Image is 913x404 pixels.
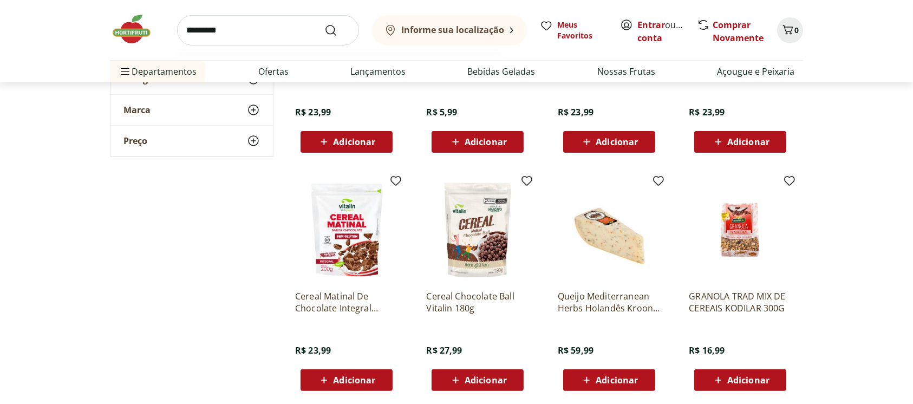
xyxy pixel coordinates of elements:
[558,344,594,356] span: R$ 59,99
[295,179,398,282] img: Cereal Matinal De Chocolate Integral Vitalin 200G
[694,369,786,391] button: Adicionar
[295,344,331,356] span: R$ 23,99
[468,65,536,78] a: Bebidas Geladas
[119,58,132,84] button: Menu
[558,290,661,314] a: Queijo Mediterranean Herbs Holandês Kroon 150g
[689,106,725,118] span: R$ 23,99
[301,369,393,391] button: Adicionar
[637,18,686,44] span: ou
[295,106,331,118] span: R$ 23,99
[432,369,524,391] button: Adicionar
[432,131,524,153] button: Adicionar
[694,131,786,153] button: Adicionar
[324,24,350,37] button: Submit Search
[727,138,769,146] span: Adicionar
[401,24,504,36] b: Informe sua localização
[794,25,799,35] span: 0
[557,19,607,41] span: Meus Favoritos
[717,65,794,78] a: Açougue e Peixaria
[295,290,398,314] a: Cereal Matinal De Chocolate Integral Vitalin 200G
[563,369,655,391] button: Adicionar
[713,19,764,44] a: Comprar Novamente
[119,58,197,84] span: Departamentos
[563,131,655,153] button: Adicionar
[689,290,792,314] a: GRANOLA TRAD MIX DE CEREAIS KODILAR 300G
[597,65,655,78] a: Nossas Frutas
[465,376,507,385] span: Adicionar
[426,106,457,118] span: R$ 5,99
[777,17,803,43] button: Carrinho
[540,19,607,41] a: Meus Favoritos
[558,106,594,118] span: R$ 23,99
[110,126,273,156] button: Preço
[465,138,507,146] span: Adicionar
[333,376,375,385] span: Adicionar
[596,376,638,385] span: Adicionar
[177,15,359,45] input: search
[596,138,638,146] span: Adicionar
[350,65,406,78] a: Lançamentos
[727,376,769,385] span: Adicionar
[637,19,665,31] a: Entrar
[123,135,147,146] span: Preço
[426,344,462,356] span: R$ 27,99
[258,65,289,78] a: Ofertas
[689,179,792,282] img: GRANOLA TRAD MIX DE CEREAIS KODILAR 300G
[426,290,529,314] a: Cereal Chocolate Ball Vitalin 180g
[110,13,164,45] img: Hortifruti
[110,95,273,125] button: Marca
[426,179,529,282] img: Cereal Chocolate Ball Vitalin 180g
[558,179,661,282] img: Queijo Mediterranean Herbs Holandês Kroon 150g
[123,105,151,115] span: Marca
[689,344,725,356] span: R$ 16,99
[301,131,393,153] button: Adicionar
[372,15,527,45] button: Informe sua localização
[637,19,697,44] a: Criar conta
[333,138,375,146] span: Adicionar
